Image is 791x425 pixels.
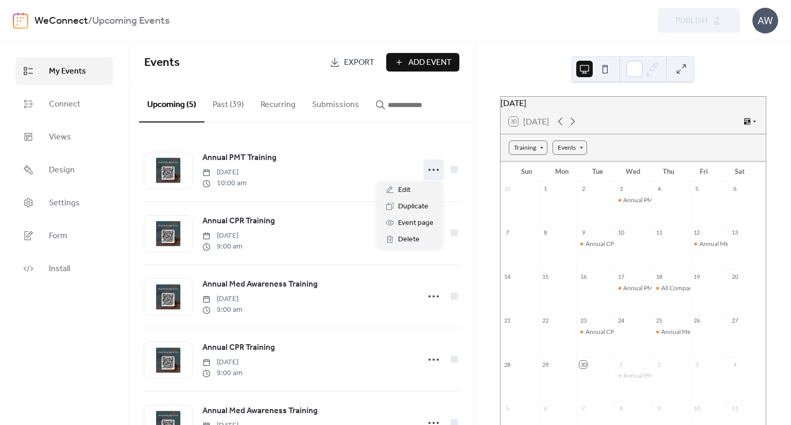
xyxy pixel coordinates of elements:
[202,167,247,178] span: [DATE]
[49,197,80,209] span: Settings
[617,229,625,237] div: 10
[202,341,275,355] a: Annual CPR Training
[580,162,615,182] div: Tue
[541,273,549,280] div: 15
[398,184,410,197] span: Edit
[49,65,86,78] span: My Events
[504,229,511,237] div: 7
[661,284,713,293] div: All Company Picnic
[202,151,277,165] a: Annual PMT Training
[693,185,701,193] div: 5
[541,361,549,368] div: 29
[690,240,728,249] div: Annual Med Awareness Training
[693,361,701,368] div: 3
[623,196,680,205] div: Annual PMT Training
[544,162,580,182] div: Mon
[614,196,652,205] div: Annual PMT Training
[614,371,652,380] div: Annual PMT Training
[49,131,71,144] span: Views
[202,241,243,252] span: 9:00 am
[731,361,738,368] div: 4
[202,405,318,417] span: Annual Med Awareness Training
[576,328,614,337] div: Annual CPR Training
[304,83,367,121] button: Submissions
[92,11,169,31] b: Upcoming Events
[144,51,180,74] span: Events
[752,8,778,33] div: AW
[623,284,680,293] div: Annual PMT Training
[586,240,641,249] div: Annual CPR Training
[15,156,113,184] a: Design
[731,185,738,193] div: 6
[204,83,252,121] button: Past (39)
[202,357,243,368] span: [DATE]
[541,229,549,237] div: 8
[252,83,304,121] button: Recurring
[617,273,625,280] div: 17
[35,11,88,31] a: WeConnect
[139,83,204,122] button: Upcoming (5)
[15,189,113,217] a: Settings
[202,178,247,189] span: 10:00 am
[693,404,701,412] div: 10
[202,294,243,305] span: [DATE]
[731,317,738,325] div: 27
[49,263,70,275] span: Install
[15,123,113,151] a: Views
[202,215,275,228] a: Annual CPR Training
[202,231,243,241] span: [DATE]
[617,185,625,193] div: 3
[49,230,67,242] span: Form
[15,255,113,282] a: Install
[49,164,75,176] span: Design
[501,97,766,109] div: [DATE]
[617,404,625,412] div: 8
[202,278,318,291] span: Annual Med Awareness Training
[686,162,722,182] div: Fri
[693,229,701,237] div: 12
[541,404,549,412] div: 6
[504,361,511,368] div: 28
[398,217,434,229] span: Event page
[722,162,758,182] div: Sat
[49,98,80,111] span: Connect
[386,53,459,72] button: Add Event
[504,185,511,193] div: 31
[398,201,428,213] span: Duplicate
[202,305,243,315] span: 9:00 am
[655,317,663,325] div: 25
[344,57,374,69] span: Export
[88,11,92,31] b: /
[541,185,549,193] div: 1
[322,53,382,72] a: Export
[655,229,663,237] div: 11
[504,404,511,412] div: 5
[15,57,113,85] a: My Events
[579,361,587,368] div: 30
[652,328,690,337] div: Annual Med Awareness Training
[579,185,587,193] div: 2
[579,273,587,280] div: 16
[655,404,663,412] div: 9
[586,328,641,337] div: Annual CPR Training
[617,361,625,368] div: 1
[693,273,701,280] div: 19
[15,222,113,250] a: Form
[504,273,511,280] div: 14
[576,240,614,249] div: Annual CPR Training
[655,185,663,193] div: 4
[579,317,587,325] div: 23
[579,229,587,237] div: 9
[693,317,701,325] div: 26
[504,317,511,325] div: 21
[202,278,318,291] a: Annual Med Awareness Training
[579,404,587,412] div: 7
[731,229,738,237] div: 13
[202,152,277,164] span: Annual PMT Training
[617,317,625,325] div: 24
[615,162,651,182] div: Wed
[408,57,452,69] span: Add Event
[661,328,748,337] div: Annual Med Awareness Training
